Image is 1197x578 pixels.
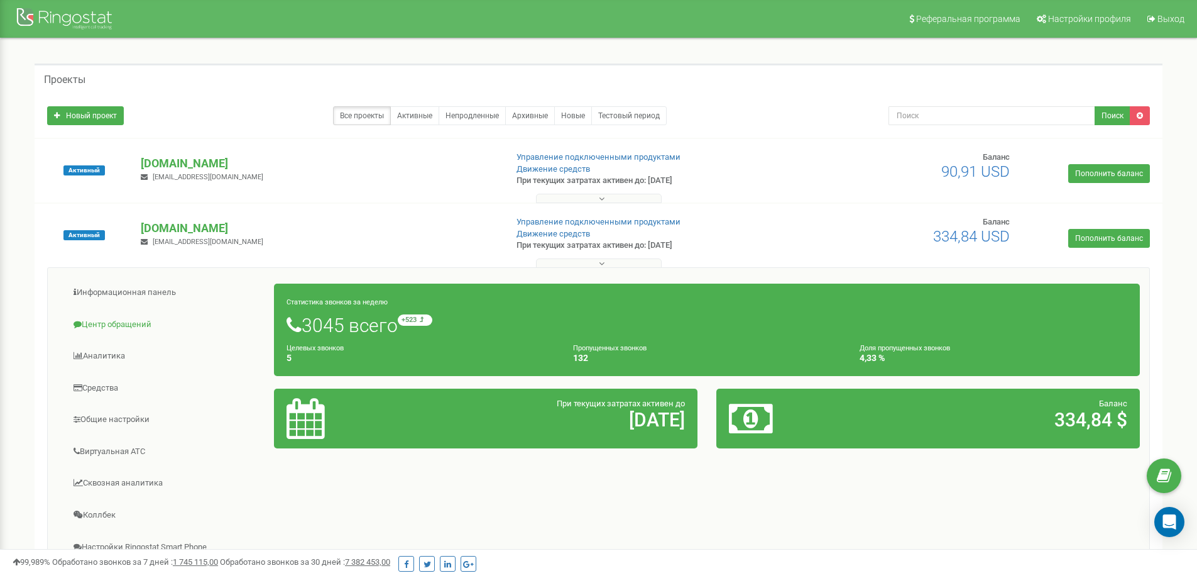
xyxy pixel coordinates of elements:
u: 1 745 115,00 [173,557,218,567]
small: Пропущенных звонков [573,344,647,352]
input: Поиск [888,106,1095,125]
p: При текущих затратах активен до: [DATE] [517,175,778,187]
span: Обработано звонков за 7 дней : [52,557,218,567]
a: Пополнить баланс [1068,229,1150,248]
a: Все проекты [333,106,391,125]
span: При текущих затратах активен до [557,399,685,408]
small: Целевых звонков [287,344,344,352]
p: При текущих затратах активен до: [DATE] [517,240,778,252]
a: Непродленные [439,106,506,125]
a: Новый проект [47,106,124,125]
u: 7 382 453,00 [345,557,390,567]
span: Баланс [983,217,1010,226]
small: Статистика звонков за неделю [287,298,388,306]
a: Управление подключенными продуктами [517,152,680,162]
h2: [DATE] [425,409,685,430]
a: Общие настройки [57,404,275,435]
small: Доля пропущенных звонков [860,344,950,352]
span: Баланс [1099,399,1127,408]
h5: Проекты [44,74,85,86]
span: 99,989% [13,557,50,567]
span: Активный [63,230,105,240]
a: Центр обращений [57,309,275,340]
a: Информационная панель [57,277,275,308]
h1: 3045 всего [287,314,1127,336]
a: Активные [390,106,439,125]
h4: 4,33 % [860,353,1127,363]
a: Настройки Ringostat Smart Phone [57,532,275,563]
span: Баланс [983,152,1010,162]
a: Виртуальная АТС [57,436,275,467]
h2: 334,84 $ [868,409,1127,430]
span: Выход [1157,14,1184,24]
span: Реферальная программа [916,14,1020,24]
button: Поиск [1095,106,1130,125]
a: Управление подключенными продуктами [517,217,680,226]
a: Новые [554,106,592,125]
a: Средства [57,373,275,404]
h4: 132 [573,353,841,363]
span: Настройки профиля [1048,14,1131,24]
a: Сквозная аналитика [57,468,275,499]
span: [EMAIL_ADDRESS][DOMAIN_NAME] [153,173,263,181]
a: Коллбек [57,500,275,531]
p: [DOMAIN_NAME] [141,220,496,236]
a: Аналитика [57,341,275,372]
div: Open Intercom Messenger [1154,507,1184,537]
span: [EMAIL_ADDRESS][DOMAIN_NAME] [153,238,263,246]
a: Движение средств [517,229,590,238]
a: Пополнить баланс [1068,164,1150,183]
a: Архивные [505,106,555,125]
p: [DOMAIN_NAME] [141,155,496,172]
a: Тестовый период [591,106,667,125]
a: Движение средств [517,164,590,174]
small: +523 [398,314,432,326]
span: 90,91 USD [941,163,1010,181]
span: Обработано звонков за 30 дней : [220,557,390,567]
span: 334,84 USD [933,228,1010,245]
span: Активный [63,165,105,175]
h4: 5 [287,353,554,363]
